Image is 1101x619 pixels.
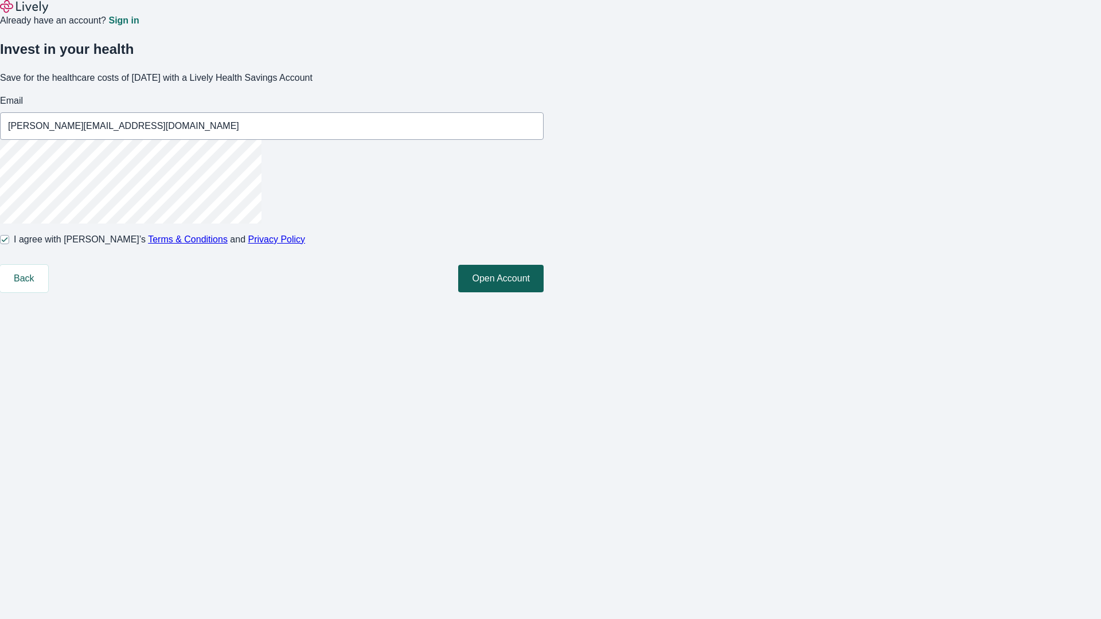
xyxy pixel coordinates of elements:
[108,16,139,25] a: Sign in
[248,234,306,244] a: Privacy Policy
[14,233,305,246] span: I agree with [PERSON_NAME]’s and
[458,265,544,292] button: Open Account
[148,234,228,244] a: Terms & Conditions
